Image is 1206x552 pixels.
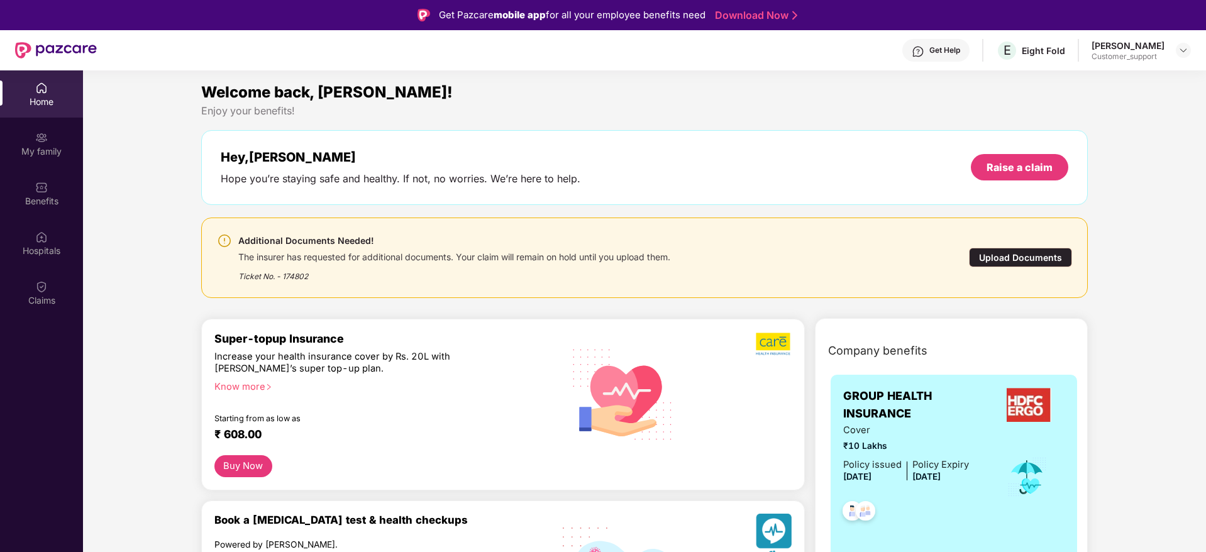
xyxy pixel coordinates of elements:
div: Hey, [PERSON_NAME] [221,150,580,165]
div: Eight Fold [1022,45,1065,57]
div: The insurer has requested for additional documents. Your claim will remain on hold until you uplo... [238,248,670,263]
div: Get Help [929,45,960,55]
div: Additional Documents Needed! [238,233,670,248]
div: Upload Documents [969,248,1072,267]
div: Book a [MEDICAL_DATA] test & health checkups [214,514,551,526]
span: Cover [843,423,969,438]
div: Enjoy your benefits! [201,104,1088,118]
strong: mobile app [494,9,546,21]
span: right [265,384,272,390]
img: svg+xml;base64,PHN2ZyB4bWxucz0iaHR0cDovL3d3dy53My5vcmcvMjAwMC9zdmciIHhtbG5zOnhsaW5rPSJodHRwOi8vd3... [563,333,683,455]
span: Company benefits [828,342,927,360]
img: svg+xml;base64,PHN2ZyBpZD0iQ2xhaW0iIHhtbG5zPSJodHRwOi8vd3d3LnczLm9yZy8yMDAwL3N2ZyIgd2lkdGg9IjIwIi... [35,280,48,293]
span: ₹10 Lakhs [843,439,969,453]
img: svg+xml;base64,PHN2ZyBpZD0iV2FybmluZ18tXzI0eDI0IiBkYXRhLW5hbWU9Ildhcm5pbmcgLSAyNHgyNCIgeG1sbnM9Im... [217,233,232,248]
div: Policy Expiry [912,458,969,472]
a: Download Now [715,9,794,22]
div: Ticket No. - 174802 [238,263,670,282]
img: insurerLogo [1007,388,1052,422]
div: Policy issued [843,458,902,472]
img: svg+xml;base64,PHN2ZyBpZD0iSGVscC0zMngzMiIgeG1sbnM9Imh0dHA6Ly93d3cudzMub3JnLzIwMDAvc3ZnIiB3aWR0aD... [912,45,924,58]
img: svg+xml;base64,PHN2ZyB4bWxucz0iaHR0cDovL3d3dy53My5vcmcvMjAwMC9zdmciIHdpZHRoPSI0OC45NDMiIGhlaWdodD... [850,497,881,528]
span: [DATE] [843,472,871,482]
div: Hope you’re staying safe and healthy. If not, no worries. We’re here to help. [221,172,580,185]
div: Super-topup Insurance [214,332,551,345]
span: GROUP HEALTH INSURANCE [843,387,993,423]
img: svg+xml;base64,PHN2ZyBpZD0iSG9tZSIgeG1sbnM9Imh0dHA6Ly93d3cudzMub3JnLzIwMDAvc3ZnIiB3aWR0aD0iMjAiIG... [35,82,48,94]
img: New Pazcare Logo [15,42,97,58]
img: icon [1007,456,1048,498]
span: E [1004,43,1011,58]
div: [PERSON_NAME] [1092,40,1165,52]
div: Increase your health insurance cover by Rs. 20L with [PERSON_NAME]’s super top-up plan. [214,351,497,375]
span: Welcome back, [PERSON_NAME]! [201,83,453,101]
div: Starting from as low as [214,414,498,422]
img: Stroke [792,9,797,22]
div: Raise a claim [987,160,1053,174]
img: svg+xml;base64,PHN2ZyBpZD0iRHJvcGRvd24tMzJ4MzIiIHhtbG5zPSJodHRwOi8vd3d3LnczLm9yZy8yMDAwL3N2ZyIgd2... [1178,45,1188,55]
img: Logo [418,9,430,21]
img: svg+xml;base64,PHN2ZyB3aWR0aD0iMjAiIGhlaWdodD0iMjAiIHZpZXdCb3g9IjAgMCAyMCAyMCIgZmlsbD0ibm9uZSIgeG... [35,131,48,144]
img: svg+xml;base64,PHN2ZyBpZD0iQmVuZWZpdHMiIHhtbG5zPSJodHRwOi8vd3d3LnczLm9yZy8yMDAwL3N2ZyIgd2lkdGg9Ij... [35,181,48,194]
img: svg+xml;base64,PHN2ZyBpZD0iSG9zcGl0YWxzIiB4bWxucz0iaHR0cDovL3d3dy53My5vcmcvMjAwMC9zdmciIHdpZHRoPS... [35,231,48,243]
span: [DATE] [912,472,941,482]
div: Customer_support [1092,52,1165,62]
div: Know more [214,381,544,390]
div: ₹ 608.00 [214,428,539,443]
div: Powered by [PERSON_NAME]. [214,539,497,550]
img: b5dec4f62d2307b9de63beb79f102df3.png [756,332,792,356]
button: Buy Now [214,455,272,477]
div: Get Pazcare for all your employee benefits need [439,8,705,23]
img: svg+xml;base64,PHN2ZyB4bWxucz0iaHR0cDovL3d3dy53My5vcmcvMjAwMC9zdmciIHdpZHRoPSI0OC45NDMiIGhlaWdodD... [837,497,868,528]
